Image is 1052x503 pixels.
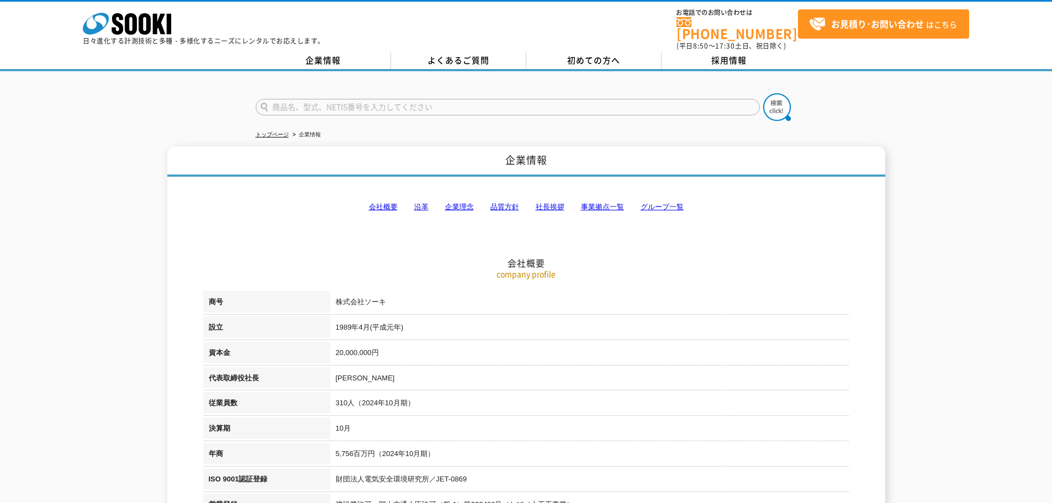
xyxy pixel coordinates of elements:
[203,417,330,443] th: 決算期
[203,147,849,269] h2: 会社概要
[83,38,325,44] p: 日々進化する計測技術と多種・多様化するニーズにレンタルでお応えします。
[330,316,849,342] td: 1989年4月(平成元年)
[676,9,798,16] span: お電話でのお問い合わせは
[330,392,849,417] td: 310人（2024年10月期）
[256,131,289,137] a: トップページ
[391,52,526,69] a: よくあるご質問
[369,203,398,211] a: 会社概要
[203,367,330,393] th: 代表取締役社長
[763,93,791,121] img: btn_search.png
[256,99,760,115] input: 商品名、型式、NETIS番号を入力してください
[203,291,330,316] th: 商号
[490,203,519,211] a: 品質方針
[256,52,391,69] a: 企業情報
[798,9,969,39] a: お見積り･お問い合わせはこちら
[831,17,924,30] strong: お見積り･お問い合わせ
[641,203,684,211] a: グループ一覧
[693,41,709,51] span: 8:50
[526,52,662,69] a: 初めての方へ
[536,203,564,211] a: 社長挨拶
[715,41,735,51] span: 17:30
[445,203,474,211] a: 企業理念
[581,203,624,211] a: 事業拠点一覧
[676,41,786,51] span: (平日 ～ 土日、祝日除く)
[809,16,957,33] span: はこちら
[330,417,849,443] td: 10月
[330,468,849,494] td: 財団法人電気安全環境研究所／JET-0869
[203,268,849,280] p: company profile
[567,54,620,66] span: 初めての方へ
[662,52,797,69] a: 採用情報
[676,17,798,40] a: [PHONE_NUMBER]
[330,367,849,393] td: [PERSON_NAME]
[167,146,885,177] h1: 企業情報
[203,392,330,417] th: 従業員数
[203,443,330,468] th: 年商
[203,316,330,342] th: 設立
[414,203,429,211] a: 沿革
[330,443,849,468] td: 5,756百万円（2024年10月期）
[330,291,849,316] td: 株式会社ソーキ
[203,342,330,367] th: 資本金
[203,468,330,494] th: ISO 9001認証登録
[290,129,321,141] li: 企業情報
[330,342,849,367] td: 20,000,000円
